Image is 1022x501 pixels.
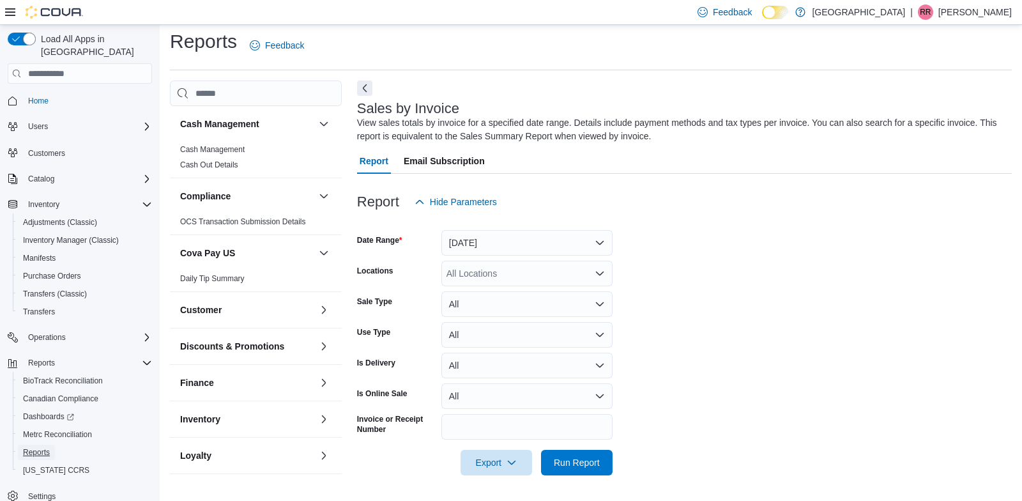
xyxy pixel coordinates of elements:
button: Export [461,450,532,475]
h3: Discounts & Promotions [180,340,284,353]
h3: Cash Management [180,118,259,130]
button: Hide Parameters [409,189,502,215]
a: Reports [18,445,55,460]
label: Locations [357,266,393,276]
a: Canadian Compliance [18,391,103,406]
button: Customers [3,143,157,162]
button: Loyalty [180,449,314,462]
img: Cova [26,6,83,19]
label: Date Range [357,235,402,245]
button: Customer [316,302,332,318]
a: Dashboards [18,409,79,424]
span: Canadian Compliance [23,394,98,404]
button: Manifests [13,249,157,267]
button: Run Report [541,450,613,475]
h3: Compliance [180,190,231,203]
button: [US_STATE] CCRS [13,461,157,479]
span: Metrc Reconciliation [18,427,152,442]
button: Open list of options [595,268,605,279]
button: Purchase Orders [13,267,157,285]
div: Cash Management [170,142,342,178]
button: Canadian Compliance [13,390,157,408]
label: Is Online Sale [357,389,408,399]
label: Sale Type [357,297,392,307]
button: Reports [13,443,157,461]
h3: Report [357,194,399,210]
input: Dark Mode [762,6,789,19]
span: Feedback [265,39,304,52]
span: Metrc Reconciliation [23,429,92,440]
button: Inventory [180,413,314,426]
button: Loyalty [316,448,332,463]
span: Inventory Manager (Classic) [18,233,152,248]
span: Manifests [23,253,56,263]
a: Customers [23,146,70,161]
span: Inventory [28,199,59,210]
span: RR [920,4,931,20]
a: Manifests [18,250,61,266]
span: Customers [28,148,65,158]
span: Cash Out Details [180,160,238,170]
div: Compliance [170,214,342,235]
span: Reports [23,447,50,458]
span: Load All Apps in [GEOGRAPHIC_DATA] [36,33,152,58]
span: BioTrack Reconciliation [23,376,103,386]
span: Catalog [28,174,54,184]
label: Invoice or Receipt Number [357,414,436,435]
h3: Cova Pay US [180,247,235,259]
a: Transfers [18,304,60,320]
button: Transfers (Classic) [13,285,157,303]
button: Catalog [23,171,59,187]
button: Cash Management [316,116,332,132]
button: Inventory [316,412,332,427]
button: All [441,322,613,348]
button: Cova Pay US [180,247,314,259]
button: Customer [180,304,314,316]
p: | [910,4,913,20]
span: Home [23,93,152,109]
button: Reports [3,354,157,372]
button: All [441,291,613,317]
button: Catalog [3,170,157,188]
span: Run Report [554,456,600,469]
h1: Reports [170,29,237,54]
p: [GEOGRAPHIC_DATA] [812,4,905,20]
span: Home [28,96,49,106]
button: Discounts & Promotions [180,340,314,353]
button: Home [3,91,157,110]
span: Dashboards [18,409,152,424]
button: Inventory [3,196,157,213]
span: Catalog [23,171,152,187]
span: Daily Tip Summary [180,274,245,284]
span: Purchase Orders [18,268,152,284]
span: Transfers (Classic) [18,286,152,302]
button: All [441,383,613,409]
span: Email Subscription [404,148,485,174]
button: Inventory Manager (Classic) [13,231,157,249]
a: Feedback [245,33,309,58]
button: Transfers [13,303,157,321]
a: Inventory Manager (Classic) [18,233,124,248]
button: All [441,353,613,378]
span: Canadian Compliance [18,391,152,406]
span: Cash Management [180,144,245,155]
label: Use Type [357,327,390,337]
span: Transfers [18,304,152,320]
a: Home [23,93,54,109]
a: Daily Tip Summary [180,274,245,283]
button: Inventory [23,197,65,212]
h3: Loyalty [180,449,211,462]
a: Transfers (Classic) [18,286,92,302]
button: Compliance [316,189,332,204]
a: Cash Management [180,145,245,154]
span: Feedback [713,6,752,19]
a: Purchase Orders [18,268,86,284]
h3: Finance [180,376,214,389]
div: Ruben Romero [918,4,933,20]
a: Cash Out Details [180,160,238,169]
span: Operations [23,330,152,345]
button: Reports [23,355,60,371]
h3: Customer [180,304,222,316]
button: Finance [316,375,332,390]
